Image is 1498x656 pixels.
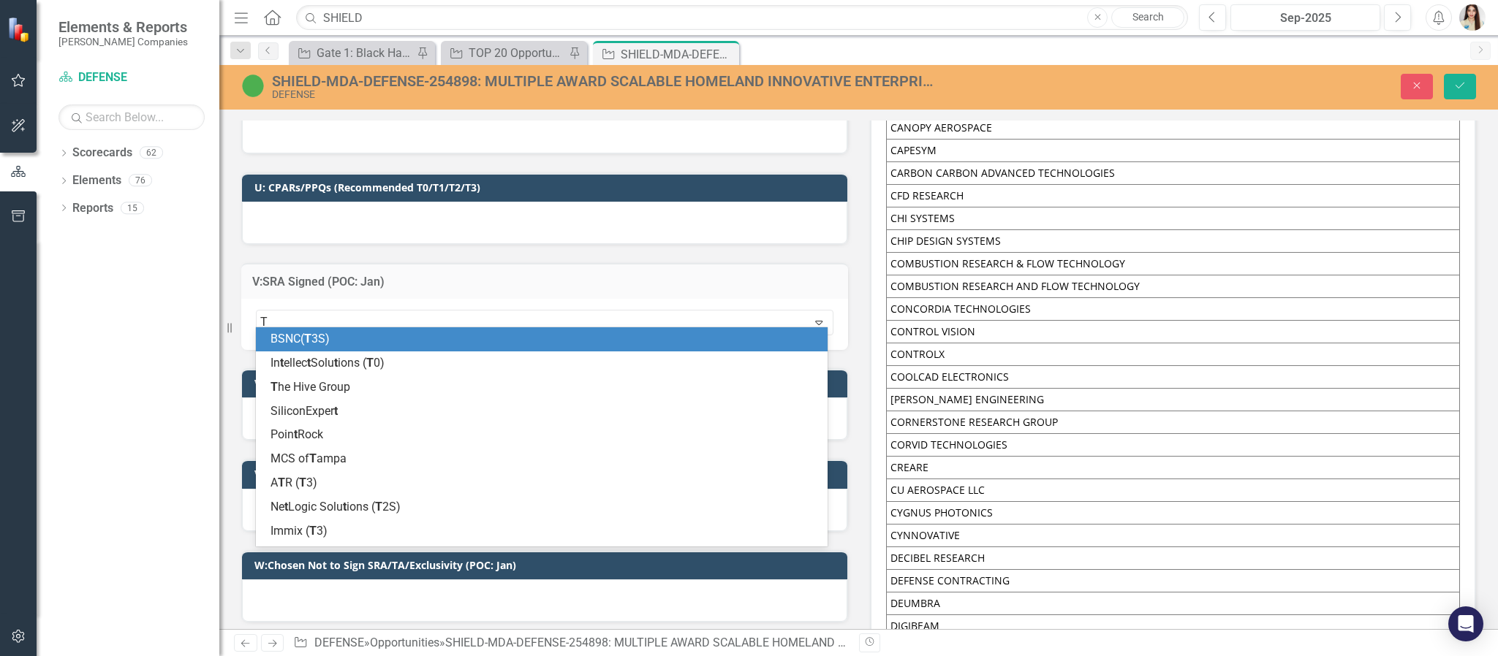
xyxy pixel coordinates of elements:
[309,524,317,538] span: T
[272,73,936,89] div: SHIELD-MDA-DEFENSE-254898: MULTIPLE AWARD SCALABLE HOMELAND INNOVATIVE ENTERPRISE LAYERED DEFENSE...
[375,500,382,514] span: T
[886,547,1460,570] td: DECIBEL RESEARCH
[334,404,338,418] span: t
[292,44,413,62] a: Gate 1: Black Hat Schedule Report
[343,500,347,514] span: t
[886,615,1460,638] td: DIGIBEAM
[271,427,323,441] span: Poin Rock
[886,479,1460,502] td: CU AEROSPACE LLC
[314,636,364,649] a: DEFENSE
[72,145,132,161] a: Scorecards
[129,175,152,187] div: 76
[72,172,121,189] a: Elements
[271,380,278,394] span: T
[370,636,439,649] a: Opportunities
[254,468,840,479] h3: V2:Exclusivity Agreement Signed (POC: Jan)
[886,162,1460,185] td: CARBON CARBON ADVANCED TECHNOLOGIES
[334,356,338,370] span: t
[1111,7,1184,28] a: Search
[469,44,565,62] div: TOP 20 Opportunities ([DATE] Process)
[293,635,847,652] div: » »
[278,476,285,489] span: T
[309,451,317,465] span: T
[886,298,1460,321] td: CONCORDIA TECHNOLOGIES
[272,89,936,100] div: DEFENSE
[886,570,1460,592] td: DEFENSE CONTRACTING
[886,117,1460,140] td: CANOPY AEROSPACE
[58,104,205,130] input: Search Below...
[1230,4,1380,31] button: Sep-2025
[886,207,1460,230] td: CHI SYSTEMS
[445,44,565,62] a: TOP 20 Opportunities ([DATE] Process)
[886,185,1460,207] td: CFD RESEARCH
[254,182,840,193] h3: U: CPARs/PPQs (Recommended T0/T1/T2/T3)
[271,332,330,346] span: BSNC( 3S)
[886,434,1460,457] td: CORVID TECHNOLOGIES
[58,18,188,36] span: Elements & Reports
[271,404,338,418] span: SiliconExper
[1448,606,1483,641] div: Open Intercom Messenger
[271,451,347,465] span: MCS of ampa
[299,476,306,489] span: T
[271,380,350,394] span: he Hive Group
[886,366,1460,389] td: COOLCAD ELECTRONICS
[304,332,311,346] span: T
[296,5,1188,31] input: Search ClearPoint...
[271,500,401,514] span: Ne Logic Solu ions ( 2S)
[271,476,317,489] span: A R ( 3)
[886,389,1460,411] td: [PERSON_NAME] ENGINEERING
[271,356,385,370] span: In ellec Solu ions ( 0)
[254,378,840,389] h3: V1:TA Signed (POC: Jan)
[886,502,1460,525] td: CYGNUS PHOTONICS
[886,411,1460,434] td: CORNERSTONE RESEARCH GROUP
[7,17,33,42] img: ClearPoint Strategy
[271,524,328,538] span: Immix ( 3)
[121,202,144,214] div: 15
[886,275,1460,298] td: COMBUSTION RESEARCH AND FLOW TECHNOLOGY
[1459,4,1486,31] img: Janieva Castro
[58,36,188,47] small: [PERSON_NAME] Companies
[317,44,413,62] div: Gate 1: Black Hat Schedule Report
[284,500,288,514] span: t
[886,592,1460,615] td: DEUMBRA
[886,253,1460,275] td: COMBUSTION RESEARCH & FLOW TECHNOLOGY
[140,147,163,159] div: 62
[307,356,311,370] span: t
[886,321,1460,343] td: CONTROL VISION
[886,343,1460,366] td: CONTROLX
[280,356,284,370] span: t
[445,636,1397,649] div: SHIELD-MDA-DEFENSE-254898: MULTIPLE AWARD SCALABLE HOMELAND INNOVATIVE ENTERPRISE LAYERED DEFENSE...
[1236,9,1375,27] div: Sep-2025
[72,200,113,217] a: Reports
[886,230,1460,253] td: CHIP DESIGN SYSTEMS
[886,525,1460,547] td: CYNNOVATIVE
[886,457,1460,479] td: CREARE
[252,275,837,289] h3: V:SRA Signed (POC: Jan)
[621,45,735,64] div: SHIELD-MDA-DEFENSE-254898: MULTIPLE AWARD SCALABLE HOMELAND INNOVATIVE ENTERPRISE LAYERED DEFENSE...
[366,356,374,370] span: T
[58,69,205,86] a: DEFENSE
[294,427,298,441] span: t
[241,74,265,97] img: Active
[254,560,840,571] h3: W:Chosen Not to Sign SRA/TA/Exclusivity (POC: Jan)
[886,140,1460,162] td: CAPESYM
